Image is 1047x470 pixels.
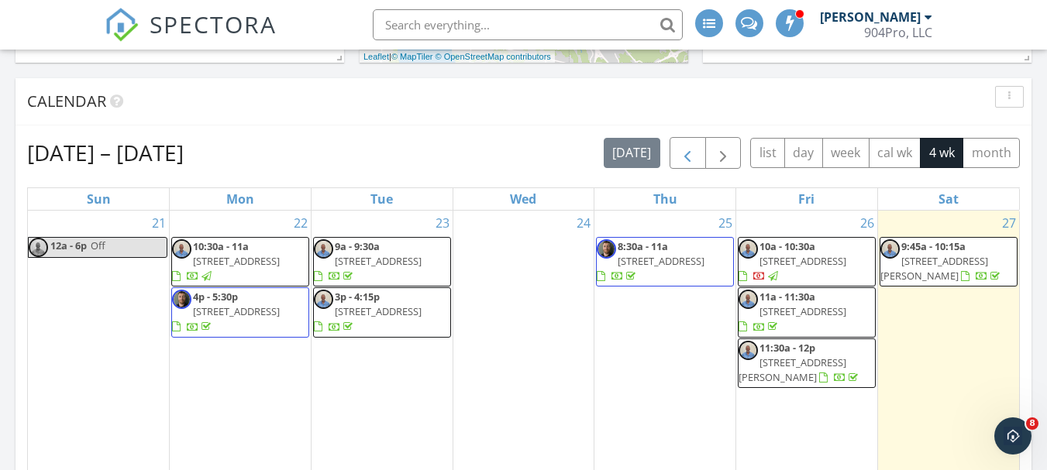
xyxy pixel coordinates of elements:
a: 10:30a - 11a [STREET_ADDRESS] [171,237,309,287]
iframe: Intercom live chat [994,417,1032,455]
img: img_4128.jpg [739,239,758,259]
span: [STREET_ADDRESS] [193,254,280,268]
a: 11:30a - 12p [STREET_ADDRESS][PERSON_NAME] [738,338,876,389]
span: 9a - 9:30a [335,239,380,253]
span: 10:30a - 11a [193,239,249,253]
a: Go to September 21, 2025 [149,211,169,235]
a: © MapTiler [391,52,433,61]
img: img_4128.jpg [739,341,758,360]
a: 8:30a - 11a [STREET_ADDRESS] [596,237,734,287]
a: Go to September 27, 2025 [999,211,1019,235]
img: img_4128.jpg [172,239,191,259]
a: 9:45a - 10:15a [STREET_ADDRESS][PERSON_NAME] [880,239,1003,283]
a: 4p - 5:30p [STREET_ADDRESS] [171,287,309,338]
a: Friday [795,188,818,210]
a: SPECTORA [105,21,277,53]
a: 3p - 4:15p [STREET_ADDRESS] [314,290,422,333]
a: Tuesday [367,188,396,210]
button: Next [705,137,742,169]
a: 11a - 11:30a [STREET_ADDRESS] [739,290,846,333]
button: week [822,138,870,168]
a: 9:45a - 10:15a [STREET_ADDRESS][PERSON_NAME] [880,237,1018,287]
a: Go to September 25, 2025 [715,211,735,235]
input: Search everything... [373,9,683,40]
button: cal wk [869,138,921,168]
span: 4p - 5:30p [193,290,238,304]
a: 10a - 10:30a [STREET_ADDRESS] [738,237,876,287]
a: Go to September 23, 2025 [432,211,453,235]
span: [STREET_ADDRESS] [759,254,846,268]
div: [PERSON_NAME] [820,9,921,25]
span: 8:30a - 11a [618,239,668,253]
a: 11:30a - 12p [STREET_ADDRESS][PERSON_NAME] [739,341,861,384]
img: img_4128.jpg [739,290,758,309]
button: month [963,138,1020,168]
span: 11:30a - 12p [759,341,815,355]
span: Off [91,238,105,252]
span: [STREET_ADDRESS] [618,254,704,268]
a: 11a - 11:30a [STREET_ADDRESS] [738,287,876,338]
a: Monday [223,188,257,210]
span: Calendar [27,91,106,111]
button: day [784,138,823,168]
span: 10a - 10:30a [759,239,815,253]
a: Wednesday [507,188,539,210]
h2: [DATE] – [DATE] [27,137,184,168]
a: 4p - 5:30p [STREET_ADDRESS] [172,290,280,333]
a: © OpenStreetMap contributors [436,52,551,61]
button: [DATE] [604,138,660,168]
a: Leaflet [363,52,389,61]
img: img_4128.jpg [314,290,333,309]
span: 11a - 11:30a [759,290,815,304]
button: 4 wk [920,138,963,168]
span: 9:45a - 10:15a [901,239,966,253]
span: 8 [1026,417,1038,430]
a: 9a - 9:30a [STREET_ADDRESS] [313,237,451,287]
a: 10a - 10:30a [STREET_ADDRESS] [739,239,846,283]
img: img_4128.jpg [314,239,333,259]
a: 3p - 4:15p [STREET_ADDRESS] [313,287,451,338]
button: Previous [670,137,706,169]
img: The Best Home Inspection Software - Spectora [105,8,139,42]
a: Sunday [84,188,114,210]
span: [STREET_ADDRESS][PERSON_NAME] [739,355,846,384]
img: mike_beasley__photo.jpg [172,290,191,309]
a: 10:30a - 11a [STREET_ADDRESS] [172,239,280,283]
a: Thursday [650,188,680,210]
a: 9a - 9:30a [STREET_ADDRESS] [314,239,422,283]
span: SPECTORA [150,8,277,40]
a: Go to September 24, 2025 [573,211,594,235]
a: Go to September 22, 2025 [291,211,311,235]
a: Go to September 26, 2025 [857,211,877,235]
span: 3p - 4:15p [335,290,380,304]
span: 12a - 6p [50,238,88,257]
div: 904Pro, LLC [864,25,932,40]
button: list [750,138,785,168]
img: mike_beasley__photo.jpg [597,239,616,259]
span: [STREET_ADDRESS] [759,304,846,318]
a: 8:30a - 11a [STREET_ADDRESS] [597,239,704,283]
a: Saturday [935,188,962,210]
span: [STREET_ADDRESS] [193,304,280,318]
span: [STREET_ADDRESS] [335,254,422,268]
span: [STREET_ADDRESS] [335,304,422,318]
span: [STREET_ADDRESS][PERSON_NAME] [880,254,988,283]
div: | [360,50,555,63]
img: img_4128.jpg [880,239,900,259]
img: img_4128.jpg [29,238,48,257]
